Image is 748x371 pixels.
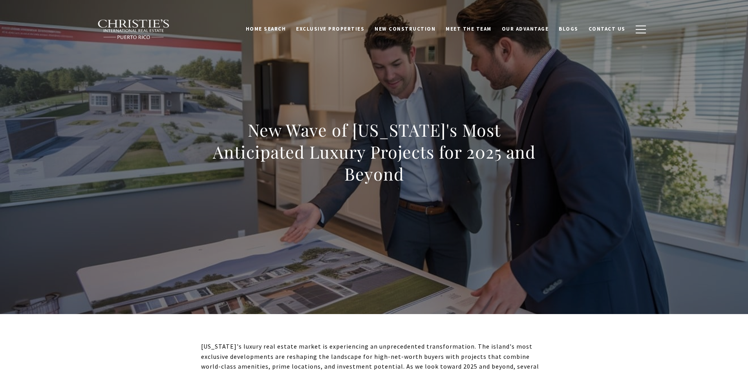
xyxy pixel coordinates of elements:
span: Exclusive Properties [296,26,364,32]
a: Blogs [554,22,583,37]
a: Exclusive Properties [291,22,369,37]
h1: New Wave of [US_STATE]'s Most Anticipated Luxury Projects for 2025 and Beyond [201,119,547,185]
span: Blogs [559,26,578,32]
a: Our Advantage [497,22,554,37]
span: New Construction [375,26,435,32]
a: Home Search [241,22,291,37]
span: Contact Us [589,26,625,32]
a: New Construction [369,22,441,37]
a: Meet the Team [441,22,497,37]
span: Our Advantage [502,26,549,32]
img: Christie's International Real Estate black text logo [97,19,170,40]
